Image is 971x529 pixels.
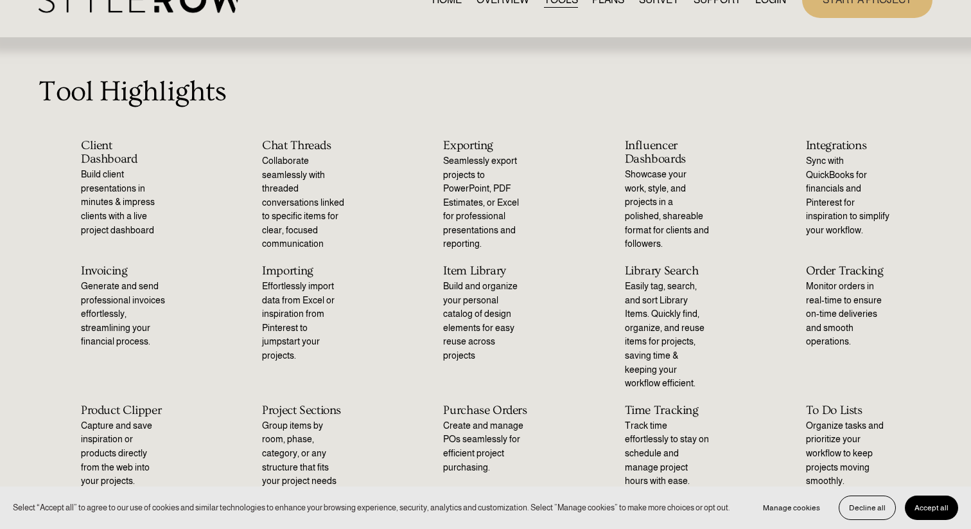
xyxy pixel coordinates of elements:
[443,419,527,474] p: Create and manage POs seamlessly for efficient project purchasing.
[81,404,165,417] h2: Product Clipper
[839,496,896,520] button: Decline all
[262,139,346,152] h2: Chat Threads
[625,280,709,391] p: Easily tag, search, and sort Library Items. Quickly find, organize, and reuse items for projects,...
[81,168,165,237] p: Build client presentations in minutes & impress clients with a live project dashboard
[443,264,527,278] h2: Item Library
[262,264,346,278] h2: Importing
[443,154,527,251] p: Seamlessly export projects to PowerPoint, PDF Estimates, or Excel for professional presentations ...
[763,503,820,512] span: Manage cookies
[806,419,890,489] p: Organize tasks and prioritize your workflow to keep projects moving smoothly.
[806,404,890,417] h2: To Do Lists
[262,404,346,417] h2: Project Sections
[625,404,709,417] h2: Time Tracking
[81,264,165,278] h2: Invoicing
[443,404,527,417] h2: Purchase Orders
[81,280,165,349] p: Generate and send professional invoices effortlessly, streamlining your financial process.
[13,501,730,514] p: Select “Accept all” to agree to our use of cookies and similar technologies to enhance your brows...
[262,419,346,489] p: Group items by room, phase, category, or any structure that fits your project needs
[905,496,958,520] button: Accept all
[443,139,527,152] h2: Exporting
[806,264,890,278] h2: Order Tracking
[81,419,165,503] p: Capture and save inspiration or products directly from the web into your projects. Chrome*
[849,503,886,512] span: Decline all
[81,139,165,166] h2: Client Dashboard
[39,70,932,113] p: Tool Highlights
[806,154,890,238] p: Sync with QuickBooks for financials and Pinterest for inspiration to simplify your workflow.
[625,168,709,251] p: Showcase your work, style, and projects in a polished, shareable format for clients and followers.
[806,280,890,349] p: Monitor orders in real-time to ensure on-time deliveries and smooth operations.
[753,496,830,520] button: Manage cookies
[806,139,890,152] h2: Integrations
[625,139,709,166] h2: Influencer Dashboards
[262,280,346,363] p: Effortlessly import data from Excel or inspiration from Pinterest to jumpstart your projects.
[914,503,949,512] span: Accept all
[625,419,709,489] p: Track time effortlessly to stay on schedule and manage project hours with ease.
[443,280,527,363] p: Build and organize your personal catalog of design elements for easy reuse across projects
[262,154,346,251] p: Collaborate seamlessly with threaded conversations linked to specific items for clear, focused co...
[625,264,709,278] h2: Library Search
